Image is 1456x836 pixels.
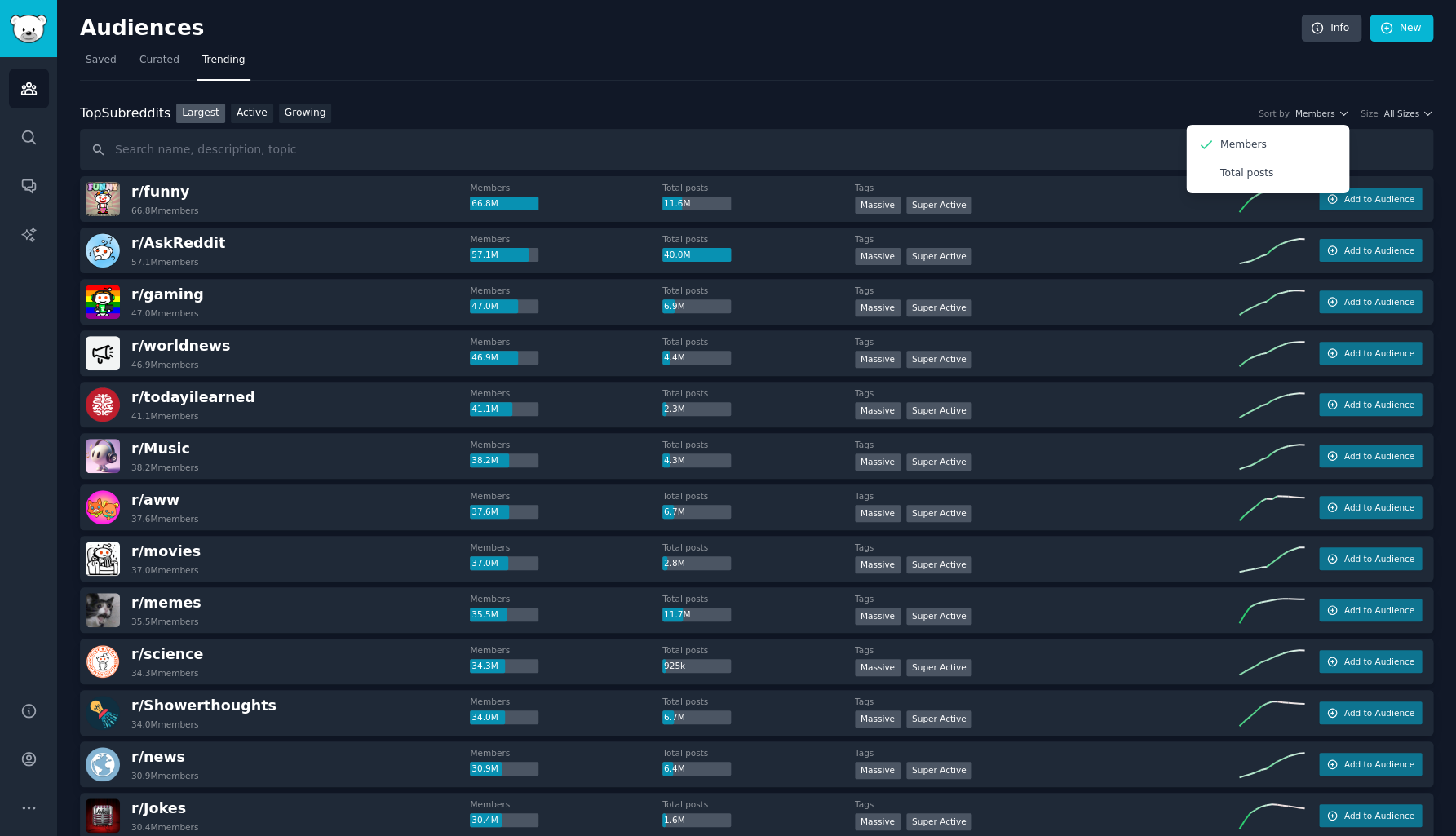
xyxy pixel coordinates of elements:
button: Add to Audience [1319,239,1422,262]
dt: Members [470,696,662,707]
span: r/ aww [131,492,179,508]
dt: Members [470,387,662,399]
div: Sort by [1259,108,1290,119]
span: Add to Audience [1343,502,1414,513]
p: Total posts [1220,166,1273,181]
span: Add to Audience [1343,193,1414,205]
dt: Members [470,542,662,553]
span: Add to Audience [1343,296,1414,307]
div: Super Active [906,556,972,573]
dt: Total posts [662,182,855,193]
div: 34.0M [470,710,538,725]
div: 34.0M members [131,719,198,730]
span: r/ Showerthoughts [131,697,277,714]
dt: Members [470,336,662,347]
h2: Audiences [80,15,1301,42]
span: r/ movies [131,543,201,560]
div: Massive [855,813,901,830]
button: Add to Audience [1319,701,1422,724]
button: Add to Audience [1319,445,1422,467]
button: Add to Audience [1319,753,1422,776]
button: Add to Audience [1319,804,1422,827]
img: aww [86,490,120,524]
dt: Members [470,644,662,656]
a: Info [1301,15,1361,42]
input: Search name, description, topic [80,129,1433,170]
dt: Tags [855,285,1239,296]
button: Add to Audience [1319,188,1422,210]
div: 30.9M members [131,770,198,781]
img: worldnews [86,336,120,370]
dt: Members [470,593,662,604]
dt: Tags [855,233,1239,245]
dt: Tags [855,439,1239,450]
dt: Total posts [662,387,855,399]
div: 38.2M [470,453,538,468]
dt: Members [470,439,662,450]
img: funny [86,182,120,216]
span: r/ news [131,749,185,765]
div: Super Active [906,505,972,522]
a: Curated [134,47,185,81]
span: Add to Audience [1343,399,1414,410]
button: Members [1294,108,1348,119]
span: r/ funny [131,184,189,200]
dt: Total posts [662,336,855,347]
div: Massive [855,351,901,368]
span: Add to Audience [1343,759,1414,770]
div: 35.5M [470,608,538,622]
span: r/ memes [131,595,201,611]
div: Massive [855,505,901,522]
button: Add to Audience [1319,393,1422,416]
div: 57.1M [470,248,538,263]
span: Add to Audience [1343,707,1414,719]
a: New [1370,15,1433,42]
div: 37.6M members [131,513,198,524]
div: Massive [855,556,901,573]
div: 2.3M [662,402,731,417]
dt: Tags [855,798,1239,810]
div: 40.0M [662,248,731,263]
dt: Members [470,182,662,193]
dt: Total posts [662,696,855,707]
dt: Total posts [662,593,855,604]
div: 34.3M [470,659,538,674]
span: r/ gaming [131,286,204,303]
span: r/ AskReddit [131,235,225,251]
button: Add to Audience [1319,599,1422,621]
dt: Tags [855,747,1239,759]
div: 4.3M [662,453,731,468]
dt: Tags [855,182,1239,193]
div: Super Active [906,813,972,830]
div: 30.4M [470,813,538,828]
button: Add to Audience [1319,547,1422,570]
div: 30.9M [470,762,538,776]
div: Super Active [906,762,972,779]
dt: Total posts [662,542,855,553]
span: r/ Music [131,440,190,457]
span: r/ todayilearned [131,389,255,405]
div: Super Active [906,197,972,214]
div: Massive [855,402,901,419]
img: news [86,747,120,781]
dt: Tags [855,696,1239,707]
div: Massive [855,608,901,625]
div: Massive [855,197,901,214]
div: 2.8M [662,556,731,571]
div: 11.6M [662,197,731,211]
div: Massive [855,762,901,779]
img: gaming [86,285,120,319]
span: r/ science [131,646,203,662]
div: Top Subreddits [80,104,170,124]
div: 1.6M [662,813,731,828]
img: Jokes [86,798,120,833]
div: 925k [662,659,731,674]
img: Showerthoughts [86,696,120,730]
button: Add to Audience [1319,290,1422,313]
span: Add to Audience [1343,347,1414,359]
dt: Members [470,798,662,810]
span: All Sizes [1383,108,1418,119]
div: 47.0M [470,299,538,314]
span: Add to Audience [1343,810,1414,821]
button: Add to Audience [1319,496,1422,519]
